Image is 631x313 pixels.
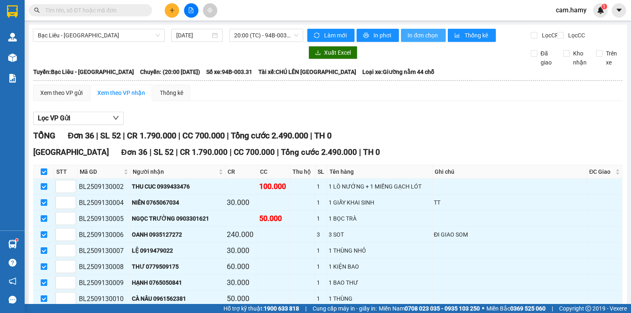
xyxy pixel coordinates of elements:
span: Tổng cước 2.490.000 [231,131,308,140]
span: SL 52 [100,131,121,140]
span: CR 1.790.000 [127,131,176,140]
div: 3 [317,230,326,239]
span: Tài xế: CHÚ LÊN [GEOGRAPHIC_DATA] [258,67,356,76]
div: ĐI GIAO SOM [434,230,585,239]
span: copyright [585,306,591,311]
div: 1 [317,246,326,255]
span: cam.hamy [549,5,593,15]
span: file-add [188,7,194,13]
button: plus [165,3,179,18]
th: SL [315,165,328,179]
div: BL2509130005 [79,214,129,224]
div: 1 LÒ NƯỚNG + 1 MIẾNG GẠCH LÓT [329,182,431,191]
span: Miền Bắc [486,304,546,313]
div: 30.000 [227,277,256,288]
td: BL2509130006 [78,227,131,243]
div: TT [434,198,585,207]
button: caret-down [612,3,626,18]
span: Bạc Liêu - Sài Gòn [38,29,160,41]
td: BL2509130005 [78,211,131,227]
span: | [305,304,306,313]
div: NGỌC TRƯỜNG 0903301621 [132,214,223,223]
div: 1 BỌC TRÀ [329,214,431,223]
span: | [230,147,232,157]
th: CC [258,165,290,179]
button: syncLàm mới [307,29,355,42]
div: 1 [317,294,326,303]
strong: 1900 633 818 [264,305,299,312]
div: THU CUC 0939433476 [132,182,223,191]
div: 1 BAO THƯ [329,278,431,287]
span: Miền Nam [379,304,480,313]
span: CC 700.000 [234,147,275,157]
span: Thống kê [465,31,489,40]
div: 1 THÙNG [329,294,431,303]
div: 1 [317,278,326,287]
img: icon-new-feature [597,7,604,14]
div: 50.000 [259,213,289,224]
span: caret-down [615,7,623,14]
span: Cung cấp máy in - giấy in: [313,304,377,313]
span: In phơi [373,31,392,40]
span: Chuyến: (20:00 [DATE]) [140,67,200,76]
img: warehouse-icon [8,53,17,62]
td: BL2509130002 [78,179,131,195]
span: | [176,147,178,157]
img: warehouse-icon [8,240,17,249]
span: TH 0 [314,131,332,140]
span: message [9,296,16,304]
input: Tìm tên, số ĐT hoặc mã đơn [45,6,142,15]
span: sync [314,32,321,39]
span: Hỗ trợ kỹ thuật: [223,304,299,313]
div: HẠNH 0765050841 [132,278,223,287]
span: Mã GD [80,167,122,176]
div: NIÊN 0765067034 [132,198,223,207]
div: 50.000 [227,293,256,304]
th: Tên hàng [327,165,432,179]
div: CÀ NÂU 0961562381 [132,294,223,303]
span: 1 [603,4,606,9]
button: printerIn phơi [357,29,399,42]
span: Tổng cước 2.490.000 [281,147,357,157]
td: BL2509130004 [78,195,131,211]
span: Đã giao [537,49,557,67]
td: BL2509130010 [78,291,131,307]
button: aim [203,3,217,18]
b: Tuyến: Bạc Liêu - [GEOGRAPHIC_DATA] [33,69,134,75]
span: Trên xe [603,49,623,67]
span: | [277,147,279,157]
span: 20:00 (TC) - 94B-003.31 [234,29,299,41]
span: TỔNG [33,131,55,140]
th: Ghi chú [433,165,587,179]
span: | [96,131,98,140]
span: Làm mới [324,31,348,40]
div: 3 SOT [329,230,431,239]
span: Kho nhận [570,49,590,67]
div: Xem theo VP nhận [97,88,145,97]
div: 1 [317,214,326,223]
img: solution-icon [8,74,17,83]
button: Lọc VP Gửi [33,112,124,125]
span: Số xe: 94B-003.31 [206,67,252,76]
img: warehouse-icon [8,33,17,41]
span: | [227,131,229,140]
span: CC 700.000 [182,131,225,140]
span: Người nhận [133,167,216,176]
div: 1 THÙNG NHỎ [329,246,431,255]
div: OANH 0935127272 [132,230,223,239]
span: Đơn 36 [121,147,147,157]
span: | [310,131,312,140]
span: | [552,304,553,313]
div: 100.000 [259,181,289,192]
span: Xuất Excel [324,48,351,57]
span: search [34,7,40,13]
th: CR [226,165,258,179]
button: bar-chartThống kê [448,29,496,42]
span: | [150,147,152,157]
span: TH 0 [363,147,380,157]
span: [GEOGRAPHIC_DATA] [33,147,109,157]
span: ĐC Giao [589,167,614,176]
div: BL2509130008 [79,262,129,272]
div: 1 [317,182,326,191]
th: Thu hộ [290,165,315,179]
